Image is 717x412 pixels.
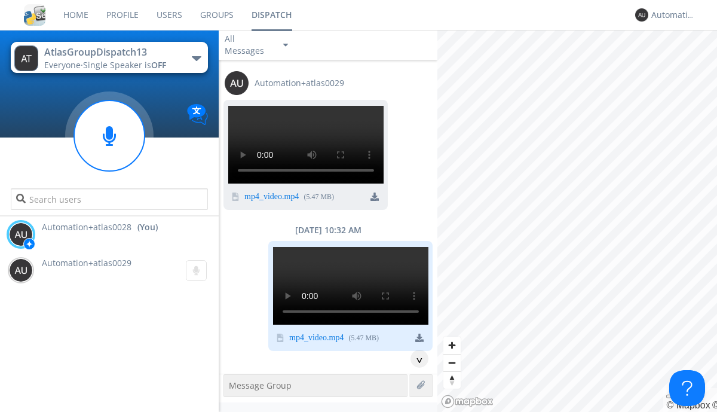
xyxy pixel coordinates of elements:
[443,354,461,371] button: Zoom out
[443,372,461,389] span: Reset bearing to north
[9,222,33,246] img: 373638.png
[44,45,179,59] div: AtlasGroupDispatch13
[410,350,428,368] div: ^
[244,193,299,202] a: mp4_video.mp4
[370,193,379,201] img: download media button
[187,104,208,125] img: Translation enabled
[289,334,344,343] a: mp4_video.mp4
[137,221,158,233] div: (You)
[669,370,705,406] iframe: Toggle Customer Support
[443,371,461,389] button: Reset bearing to north
[276,334,284,342] img: video icon
[44,59,179,71] div: Everyone ·
[24,4,45,26] img: cddb5a64eb264b2086981ab96f4c1ba7
[9,258,33,282] img: 373638.png
[304,192,334,202] div: ( 5.47 MB )
[11,42,207,73] button: AtlasGroupDispatch13Everyone·Single Speaker isOFF
[283,44,288,47] img: caret-down-sm.svg
[225,33,272,57] div: All Messages
[11,188,207,210] input: Search users
[219,224,437,236] div: [DATE] 10:32 AM
[151,59,166,71] span: OFF
[651,9,696,21] div: Automation+atlas0028
[443,355,461,371] span: Zoom out
[83,59,166,71] span: Single Speaker is
[443,337,461,354] button: Zoom in
[441,395,494,408] a: Mapbox logo
[348,333,379,343] div: ( 5.47 MB )
[225,71,249,95] img: 373638.png
[666,395,676,398] button: Toggle attribution
[666,400,710,410] a: Mapbox
[42,257,131,268] span: Automation+atlas0029
[42,221,131,233] span: Automation+atlas0028
[231,193,240,201] img: video icon
[635,8,648,22] img: 373638.png
[14,45,38,71] img: 373638.png
[255,77,344,89] span: Automation+atlas0029
[415,334,424,342] img: download media button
